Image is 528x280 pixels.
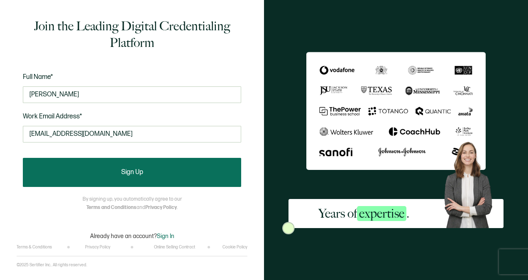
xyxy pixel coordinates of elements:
span: Sign Up [121,169,143,176]
a: Online Selling Contract [154,245,195,250]
h2: Years of . [318,205,409,222]
p: By signing up, you automatically agree to our and . [83,195,182,212]
h1: Join the Leading Digital Credentialing Platform [23,18,241,51]
p: ©2025 Sertifier Inc.. All rights reserved. [17,263,87,268]
img: Sertifier Signup - Years of <span class="strong-h">expertise</span>. Hero [439,138,504,228]
img: Sertifier Signup - Years of <span class="strong-h">expertise</span>. [306,52,486,170]
a: Privacy Policy [145,204,177,211]
span: Sign In [157,233,174,240]
a: Privacy Policy [85,245,110,250]
a: Terms & Conditions [17,245,52,250]
span: Full Name* [23,73,53,81]
img: Sertifier Signup [282,222,295,234]
input: Enter your work email address [23,126,241,142]
p: Already have an account? [90,233,174,240]
span: Work Email Address* [23,113,82,120]
input: Jane Doe [23,86,241,103]
button: Sign Up [23,158,241,187]
a: Cookie Policy [222,245,247,250]
a: Terms and Conditions [86,204,137,211]
span: expertise [357,206,406,221]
